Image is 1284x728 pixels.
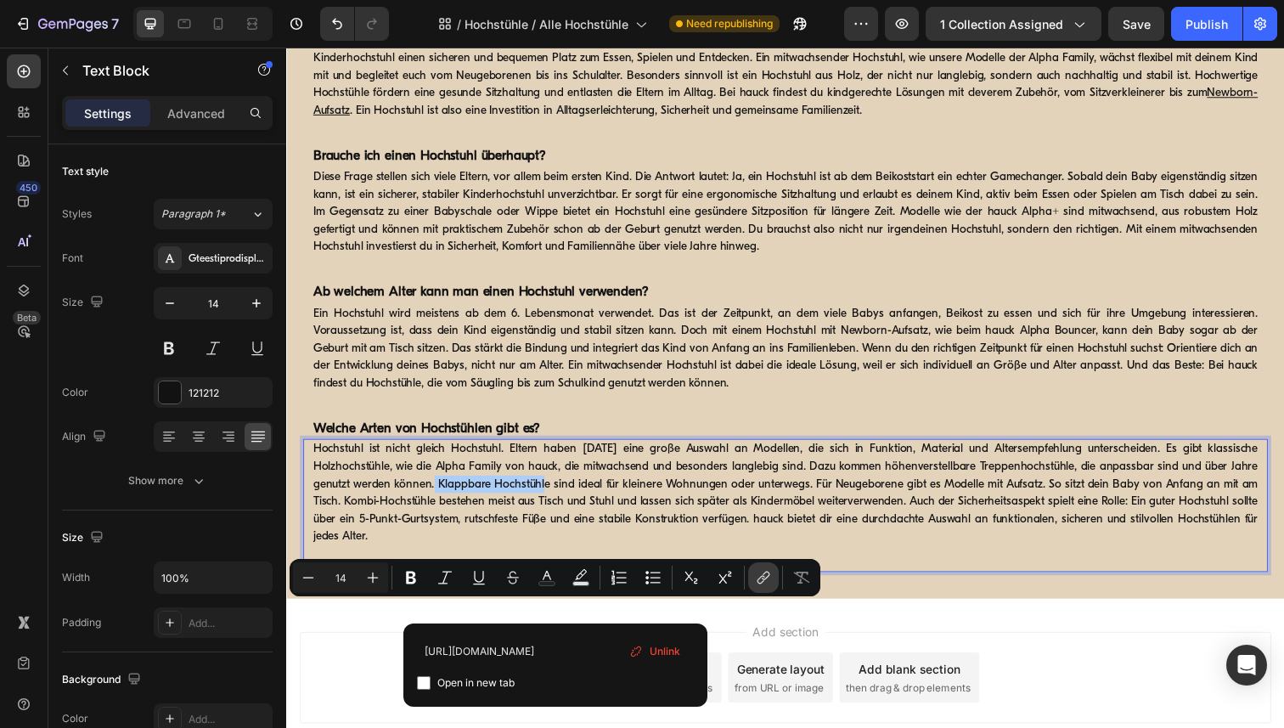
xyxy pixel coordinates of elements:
[128,472,207,489] div: Show more
[327,626,430,644] div: Choose templates
[189,616,268,631] div: Add...
[1171,7,1242,41] button: Publish
[27,124,992,213] p: Diese Frage stellen sich viele Eltern, vor allem beim ersten Kind. Die Antwort lautet: Ja, ein Ho...
[318,647,435,663] span: inspired by CRO experts
[1108,7,1164,41] button: Save
[62,251,83,266] div: Font
[62,711,88,726] div: Color
[62,206,92,222] div: Styles
[460,626,549,644] div: Generate layout
[167,104,225,122] p: Advanced
[62,385,88,400] div: Color
[27,263,992,353] p: Ein Hochstuhl wird meistens ab dem 6. Lebensmonat verwendet. Das ist der Zeitpunkt, an dem viele ...
[155,562,272,593] input: Auto
[1185,15,1228,33] div: Publish
[27,402,992,509] p: Hochstuhl ist nicht gleich Hochstuhl. Eltern haben [DATE] eine große Auswahl an Modellen, die sic...
[161,206,226,222] span: Paragraph 1*
[62,669,144,691] div: Background
[82,60,227,81] p: Text Block
[458,647,549,663] span: from URL or image
[417,637,694,664] input: Paste link here
[62,615,101,630] div: Padding
[27,383,259,397] strong: Welche Arten von Hochstühlen gibt es?
[650,642,680,661] span: Unlink
[1226,645,1267,686] div: Open Intercom Messenger
[7,7,127,41] button: 7
[1123,17,1151,31] span: Save
[84,104,132,122] p: Settings
[189,386,268,401] div: 121212
[111,14,119,34] p: 7
[13,311,41,324] div: Beta
[16,181,41,195] div: 450
[62,291,107,314] div: Size
[470,588,550,606] span: Add section
[686,16,773,31] span: Need republishing
[189,251,268,267] div: Gteestiprodisplay_regular
[62,466,273,496] button: Show more
[290,559,820,596] div: Editor contextual toolbar
[189,712,268,727] div: Add...
[27,104,265,118] strong: Brauche ich einen Hochstuhl überhaupt?
[25,400,994,511] div: Rich Text Editor. Editing area: main
[27,244,369,257] strong: Ab welchem Alter kann man einen Hochstuhl verwenden?
[320,7,389,41] div: Undo/Redo
[62,426,110,449] div: Align
[926,7,1101,41] button: 1 collection assigned
[62,527,107,550] div: Size
[27,41,992,71] a: Newborn-Aufsatz
[62,570,90,585] div: Width
[572,647,698,663] span: then drag & drop elements
[62,164,109,179] div: Text style
[584,626,688,644] div: Add blank section
[437,673,515,693] span: Open in new tab
[457,15,461,33] span: /
[465,15,628,33] span: Hochstühle / Alle Hochstühle
[286,48,1284,728] iframe: Design area
[940,15,1063,33] span: 1 collection assigned
[154,199,273,229] button: Paragraph 1*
